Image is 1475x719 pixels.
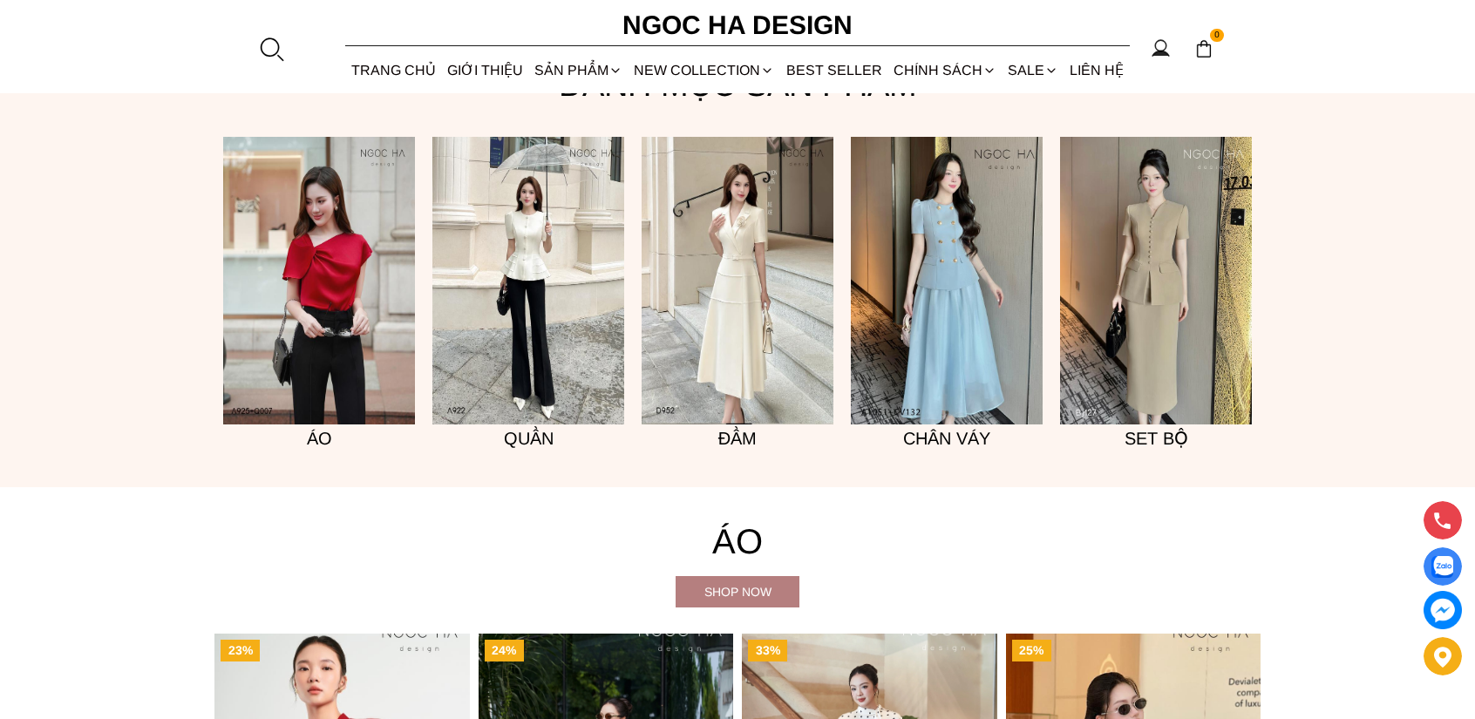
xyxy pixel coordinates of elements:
[1424,591,1462,629] a: messenger
[1125,429,1188,448] font: Set bộ
[676,576,799,607] a: Shop now
[1431,556,1453,578] img: Display image
[529,47,629,93] div: SẢN PHẨM
[441,47,528,93] a: GIỚI THIỆU
[432,137,624,424] a: 2(9)
[642,137,833,424] a: 3(9)
[223,137,415,424] a: 3(7)
[607,4,868,46] a: Ngoc Ha Design
[559,66,917,103] font: Danh mục sản phẩm
[1060,137,1252,424] img: 3(15)
[345,47,441,93] a: TRANG CHỦ
[642,424,833,452] h5: Đầm
[1210,29,1224,43] span: 0
[223,424,415,452] h5: Áo
[887,47,1002,93] div: Chính sách
[1064,47,1130,93] a: LIÊN HỆ
[676,582,799,601] div: Shop now
[629,47,780,93] a: NEW COLLECTION
[780,47,887,93] a: BEST SELLER
[1194,39,1213,58] img: img-CART-ICON-ksit0nf1
[432,424,624,452] h5: Quần
[851,424,1043,452] h5: Chân váy
[214,513,1261,569] h4: Áo
[1424,547,1462,586] a: Display image
[851,137,1043,424] a: 7(3)
[1003,47,1064,93] a: SALE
